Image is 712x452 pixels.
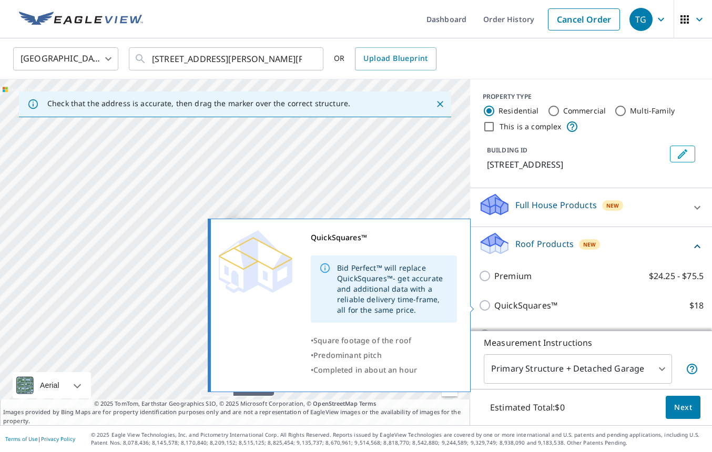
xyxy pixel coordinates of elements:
[494,270,532,282] p: Premium
[563,106,606,116] label: Commercial
[13,44,118,74] div: [GEOGRAPHIC_DATA]
[313,350,382,360] span: Predominant pitch
[689,299,704,312] p: $18
[629,8,653,31] div: TG
[686,363,698,375] span: Your report will include the primary structure and a detached garage if one exists.
[94,399,377,408] span: © 2025 TomTom, Earthstar Geographics SIO, © 2025 Microsoft Corporation, ©
[334,47,436,70] div: OR
[311,363,457,377] div: •
[674,401,692,414] span: Next
[311,333,457,348] div: •
[311,348,457,363] div: •
[91,431,707,447] p: © 2025 Eagle View Technologies, Inc. and Pictometry International Corp. All Rights Reserved. Repo...
[13,372,91,398] div: Aerial
[359,399,377,407] a: Terms
[649,270,704,282] p: $24.25 - $75.5
[500,121,562,132] label: This is a complex
[313,365,417,375] span: Completed in about an hour
[583,240,596,249] span: New
[152,44,302,74] input: Search by address or latitude-longitude
[548,8,620,30] a: Cancel Order
[363,52,428,65] span: Upload Blueprint
[355,47,436,70] a: Upload Blueprint
[515,199,597,211] p: Full House Products
[494,299,557,312] p: QuickSquares™
[311,230,457,245] div: QuickSquares™
[433,97,447,111] button: Close
[484,336,698,349] p: Measurement Instructions
[670,146,695,162] button: Edit building 1
[484,354,672,384] div: Primary Structure + Detached Garage
[494,328,521,341] p: Gutter
[219,230,292,293] img: Premium
[482,396,573,419] p: Estimated Total: $0
[606,201,619,210] span: New
[499,106,539,116] label: Residential
[337,259,449,320] div: Bid Perfect™ will replace QuickSquares™- get accurate and additional data with a reliable deliver...
[5,436,75,442] p: |
[479,231,704,261] div: Roof ProductsNew
[479,192,704,222] div: Full House ProductsNew
[677,328,704,341] p: $13.75
[37,372,63,398] div: Aerial
[487,158,666,171] p: [STREET_ADDRESS]
[483,92,699,101] div: PROPERTY TYPE
[47,99,350,108] p: Check that the address is accurate, then drag the marker over the correct structure.
[666,396,700,419] button: Next
[487,146,527,155] p: BUILDING ID
[19,12,143,27] img: EV Logo
[5,435,38,443] a: Terms of Use
[313,399,357,407] a: OpenStreetMap
[515,238,574,250] p: Roof Products
[630,106,675,116] label: Multi-Family
[313,335,411,345] span: Square footage of the roof
[41,435,75,443] a: Privacy Policy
